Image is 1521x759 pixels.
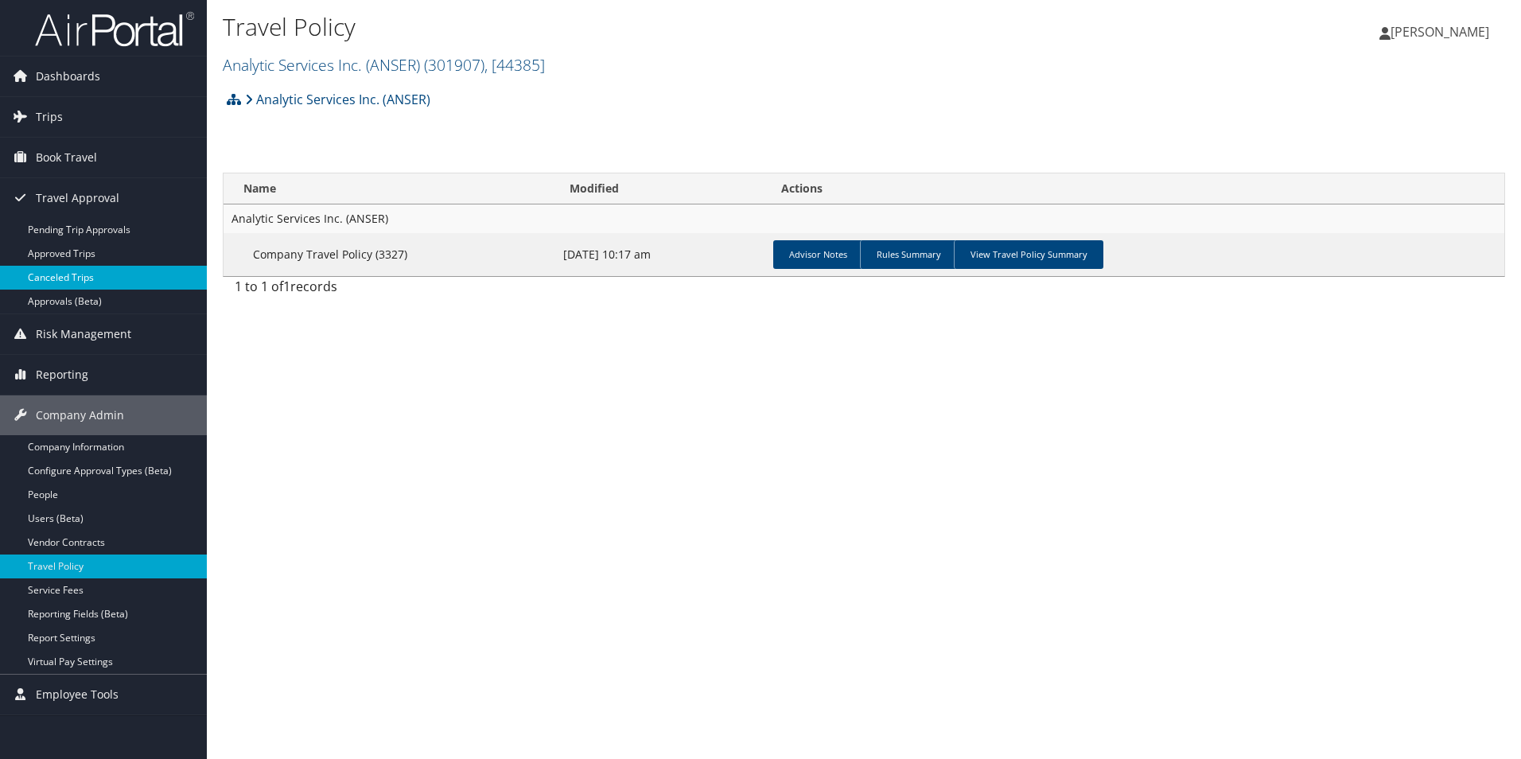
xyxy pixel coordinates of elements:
[484,54,545,76] span: , [ 44385 ]
[1391,23,1489,41] span: [PERSON_NAME]
[36,395,124,435] span: Company Admin
[36,178,119,218] span: Travel Approval
[223,54,545,76] a: Analytic Services Inc. (ANSER)
[36,314,131,354] span: Risk Management
[36,675,119,714] span: Employee Tools
[283,278,290,295] span: 1
[954,240,1103,269] a: View Travel Policy Summary
[555,173,766,204] th: Modified: activate to sort column ascending
[767,173,1505,204] th: Actions
[36,138,97,177] span: Book Travel
[224,204,1504,233] td: Analytic Services Inc. (ANSER)
[773,240,863,269] a: Advisor Notes
[555,233,766,276] td: [DATE] 10:17 am
[223,10,1078,44] h1: Travel Policy
[860,240,957,269] a: Rules Summary
[235,277,531,304] div: 1 to 1 of records
[36,97,63,137] span: Trips
[36,355,88,395] span: Reporting
[224,233,555,276] td: Company Travel Policy (3327)
[224,173,555,204] th: Name: activate to sort column ascending
[245,84,430,115] a: Analytic Services Inc. (ANSER)
[35,10,194,48] img: airportal-logo.png
[36,56,100,96] span: Dashboards
[424,54,484,76] span: ( 301907 )
[1379,8,1505,56] a: [PERSON_NAME]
